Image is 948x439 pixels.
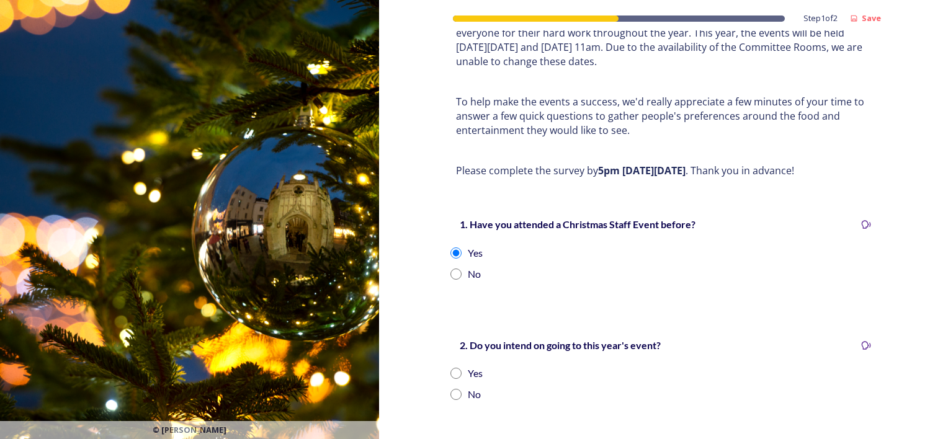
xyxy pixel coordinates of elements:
[456,95,872,137] p: To help make the events a success, we'd really appreciate a few minutes of your time to answer a ...
[862,12,881,24] strong: Save
[460,218,695,230] strong: 1. Have you attended a Christmas Staff Event before?
[468,387,481,402] div: No
[468,267,481,282] div: No
[598,164,686,177] strong: 5pm [DATE][DATE]
[468,246,483,260] div: Yes
[803,12,838,24] span: Step 1 of 2
[153,424,226,436] span: © [PERSON_NAME]
[460,339,661,351] strong: 2. Do you intend on going to this year's event?
[456,164,872,178] p: Please complete the survey by . Thank you in advance!
[468,366,483,381] div: Yes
